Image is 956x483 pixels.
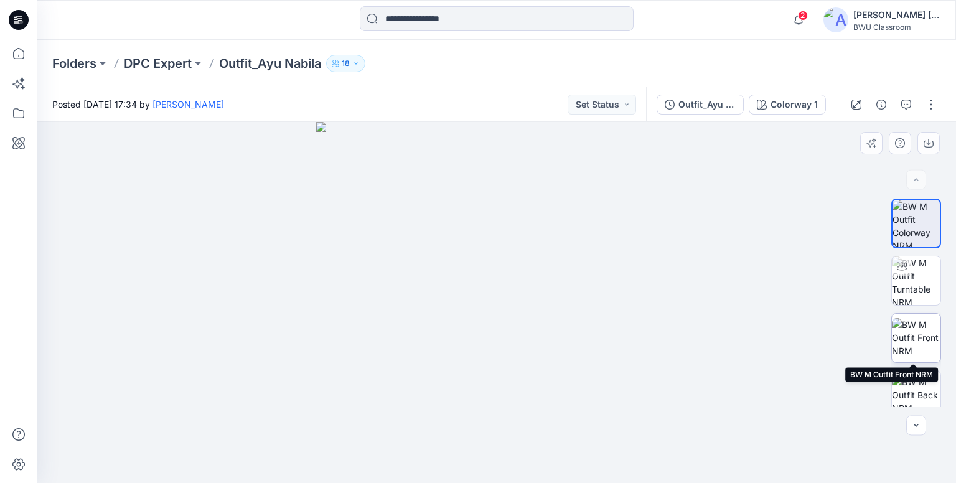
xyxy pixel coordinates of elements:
[823,7,848,32] img: avatar
[342,57,350,70] p: 18
[678,98,736,111] div: Outfit_Ayu Nabila
[219,55,321,72] p: Outfit_Ayu Nabila
[657,95,744,115] button: Outfit_Ayu Nabila
[853,7,940,22] div: [PERSON_NAME] [PERSON_NAME] [PERSON_NAME]
[52,55,96,72] a: Folders
[892,375,940,415] img: BW M Outfit Back NRM
[124,55,192,72] a: DPC Expert
[326,55,365,72] button: 18
[892,318,940,357] img: BW M Outfit Front NRM
[316,122,677,483] img: eyJhbGciOiJIUzI1NiIsImtpZCI6IjAiLCJzbHQiOiJzZXMiLCJ0eXAiOiJKV1QifQ.eyJkYXRhIjp7InR5cGUiOiJzdG9yYW...
[893,200,940,247] img: BW M Outfit Colorway NRM
[52,98,224,111] span: Posted [DATE] 17:34 by
[892,256,940,305] img: BW M Outfit Turntable NRM
[798,11,808,21] span: 2
[871,95,891,115] button: Details
[853,22,940,32] div: BWU Classroom
[771,98,818,111] div: Colorway 1
[749,95,826,115] button: Colorway 1
[152,99,224,110] a: [PERSON_NAME]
